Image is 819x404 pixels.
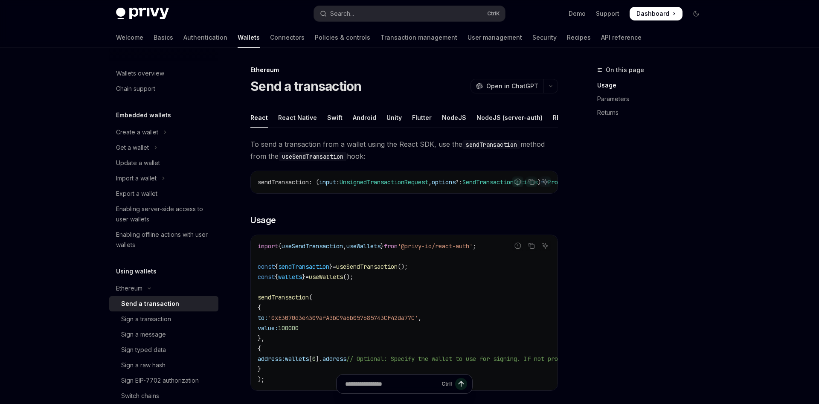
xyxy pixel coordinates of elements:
[329,263,333,270] span: }
[567,27,591,48] a: Recipes
[258,334,264,342] span: },
[462,178,537,186] span: SendTransactionOptions
[109,125,218,140] button: Toggle Create a wallet section
[109,311,218,327] a: Sign a transaction
[268,314,418,322] span: '0xE3070d3e4309afA3bC9a6b057685743CF42da77C'
[312,355,316,363] span: 0
[343,242,346,250] span: ,
[258,263,275,270] span: const
[597,92,710,106] a: Parameters
[432,178,456,186] span: options
[412,108,432,128] div: Flutter
[346,355,684,363] span: // Optional: Specify the wallet to use for signing. If not provided, the first wallet will be used.
[606,65,644,75] span: On this page
[109,388,218,404] a: Switch chains
[537,178,541,186] span: )
[442,108,466,128] div: NodeJS
[250,214,276,226] span: Usage
[109,66,218,81] a: Wallets overview
[597,78,710,92] a: Usage
[476,108,543,128] div: NodeJS (server-auth)
[343,273,353,281] span: ();
[384,242,398,250] span: from
[250,78,362,94] h1: Send a transaction
[380,27,457,48] a: Transaction management
[305,273,309,281] span: =
[258,178,309,186] span: sendTransaction
[258,355,285,363] span: address:
[380,242,384,250] span: }
[526,176,537,187] button: Copy the contents from the code block
[569,9,586,18] a: Demo
[486,82,538,90] span: Open in ChatGPT
[154,27,173,48] a: Basics
[258,294,309,301] span: sendTransaction
[398,263,408,270] span: ();
[109,140,218,155] button: Toggle Get a wallet section
[116,173,157,183] div: Import a wallet
[279,152,347,161] code: useSendTransaction
[353,108,376,128] div: Android
[116,230,213,250] div: Enabling offline actions with user wallets
[340,178,428,186] span: UnsignedTransactionRequest
[456,178,462,186] span: ?:
[330,9,354,19] div: Search...
[258,365,261,373] span: }
[109,171,218,186] button: Toggle Import a wallet section
[455,378,467,390] button: Send message
[322,355,346,363] span: address
[285,355,309,363] span: wallets
[532,27,557,48] a: Security
[468,27,522,48] a: User management
[327,108,343,128] div: Swift
[109,373,218,388] a: Sign EIP-7702 authorization
[258,345,261,352] span: {
[116,142,149,153] div: Get a wallet
[116,189,157,199] div: Export a wallet
[116,27,143,48] a: Welcome
[109,327,218,342] a: Sign a message
[121,329,166,340] div: Sign a message
[462,140,520,149] code: sendTransaction
[309,355,312,363] span: [
[302,273,305,281] span: }
[109,281,218,296] button: Toggle Ethereum section
[121,391,159,401] div: Switch chains
[109,342,218,357] a: Sign typed data
[278,263,329,270] span: sendTransaction
[183,27,227,48] a: Authentication
[121,314,171,324] div: Sign a transaction
[275,273,278,281] span: {
[689,7,703,20] button: Toggle dark mode
[109,186,218,201] a: Export a wallet
[487,10,500,17] span: Ctrl K
[258,242,278,250] span: import
[315,27,370,48] a: Policies & controls
[316,355,322,363] span: ].
[512,240,523,251] button: Report incorrect code
[258,273,275,281] span: const
[116,266,157,276] h5: Using wallets
[258,324,278,332] span: value:
[275,263,278,270] span: {
[418,314,421,322] span: ,
[278,324,299,332] span: 100000
[116,283,142,294] div: Ethereum
[121,360,166,370] div: Sign a raw hash
[470,79,543,93] button: Open in ChatGPT
[512,176,523,187] button: Report incorrect code
[270,27,305,48] a: Connectors
[597,106,710,119] a: Returns
[398,242,473,250] span: '@privy-io/react-auth'
[282,242,343,250] span: useSendTransaction
[116,84,155,94] div: Chain support
[109,357,218,373] a: Sign a raw hash
[636,9,669,18] span: Dashboard
[336,263,398,270] span: useSendTransaction
[540,176,551,187] button: Ask AI
[116,127,158,137] div: Create a wallet
[386,108,402,128] div: Unity
[116,8,169,20] img: dark logo
[116,204,213,224] div: Enabling server-side access to user wallets
[121,345,166,355] div: Sign typed data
